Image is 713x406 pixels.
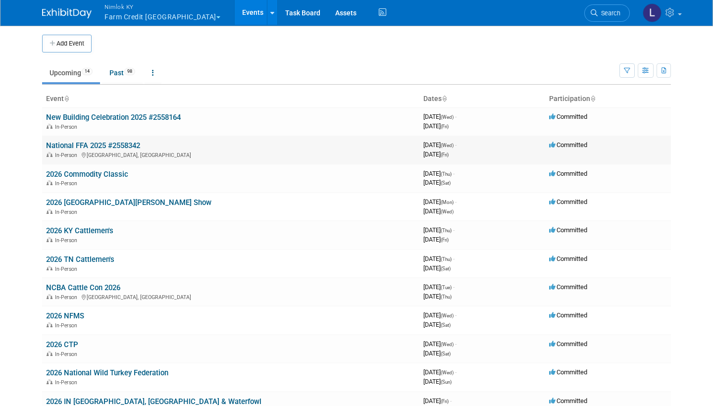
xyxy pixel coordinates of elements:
[441,200,454,205] span: (Mon)
[441,313,454,318] span: (Wed)
[453,255,455,262] span: -
[46,293,415,301] div: [GEOGRAPHIC_DATA], [GEOGRAPHIC_DATA]
[423,378,452,385] span: [DATE]
[455,340,457,348] span: -
[549,170,587,177] span: Committed
[549,255,587,262] span: Committed
[419,91,545,107] th: Dates
[549,397,587,405] span: Committed
[453,283,455,291] span: -
[47,237,52,242] img: In-Person Event
[42,35,92,52] button: Add Event
[46,226,113,235] a: 2026 KY Cattlemen's
[47,266,52,271] img: In-Person Event
[55,322,80,329] span: In-Person
[441,209,454,214] span: (Wed)
[441,322,451,328] span: (Sat)
[46,113,181,122] a: New Building Celebration 2025 #2558164
[423,397,452,405] span: [DATE]
[441,294,452,300] span: (Thu)
[46,151,415,158] div: [GEOGRAPHIC_DATA], [GEOGRAPHIC_DATA]
[423,113,457,120] span: [DATE]
[423,198,457,205] span: [DATE]
[42,63,100,82] a: Upcoming14
[423,311,457,319] span: [DATE]
[441,285,452,290] span: (Tue)
[55,152,80,158] span: In-Person
[590,95,595,102] a: Sort by Participation Type
[441,152,449,157] span: (Fri)
[441,399,449,404] span: (Fri)
[455,198,457,205] span: -
[47,351,52,356] img: In-Person Event
[55,209,80,215] span: In-Person
[42,8,92,18] img: ExhibitDay
[423,226,455,234] span: [DATE]
[441,370,454,375] span: (Wed)
[42,91,419,107] th: Event
[549,283,587,291] span: Committed
[423,283,455,291] span: [DATE]
[441,124,449,129] span: (Fri)
[423,368,457,376] span: [DATE]
[47,152,52,157] img: In-Person Event
[423,255,455,262] span: [DATE]
[47,209,52,214] img: In-Person Event
[441,379,452,385] span: (Sun)
[549,113,587,120] span: Committed
[549,368,587,376] span: Committed
[549,311,587,319] span: Committed
[46,255,114,264] a: 2026 TN Cattlemen's
[47,294,52,299] img: In-Person Event
[423,207,454,215] span: [DATE]
[64,95,69,102] a: Sort by Event Name
[423,264,451,272] span: [DATE]
[453,170,455,177] span: -
[455,141,457,149] span: -
[441,114,454,120] span: (Wed)
[584,4,630,22] a: Search
[643,3,662,22] img: Luc Schaefer
[55,294,80,301] span: In-Person
[453,226,455,234] span: -
[442,95,447,102] a: Sort by Start Date
[549,226,587,234] span: Committed
[441,228,452,233] span: (Thu)
[441,143,454,148] span: (Wed)
[46,311,84,320] a: 2026 NFMS
[82,68,93,75] span: 14
[47,379,52,384] img: In-Person Event
[549,340,587,348] span: Committed
[441,266,451,271] span: (Sat)
[441,256,452,262] span: (Thu)
[46,283,120,292] a: NCBA Cattle Con 2026
[455,368,457,376] span: -
[441,180,451,186] span: (Sat)
[423,350,451,357] span: [DATE]
[55,266,80,272] span: In-Person
[55,180,80,187] span: In-Person
[47,322,52,327] img: In-Person Event
[455,113,457,120] span: -
[55,237,80,244] span: In-Person
[598,9,620,17] span: Search
[441,351,451,356] span: (Sat)
[55,379,80,386] span: In-Person
[450,397,452,405] span: -
[46,170,128,179] a: 2026 Commodity Classic
[549,141,587,149] span: Committed
[549,198,587,205] span: Committed
[55,124,80,130] span: In-Person
[423,321,451,328] span: [DATE]
[46,198,211,207] a: 2026 [GEOGRAPHIC_DATA][PERSON_NAME] Show
[423,141,457,149] span: [DATE]
[423,293,452,300] span: [DATE]
[46,368,168,377] a: 2026 National Wild Turkey Federation
[124,68,135,75] span: 98
[455,311,457,319] span: -
[441,342,454,347] span: (Wed)
[423,236,449,243] span: [DATE]
[423,151,449,158] span: [DATE]
[55,351,80,357] span: In-Person
[46,141,140,150] a: National FFA 2025 #2558342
